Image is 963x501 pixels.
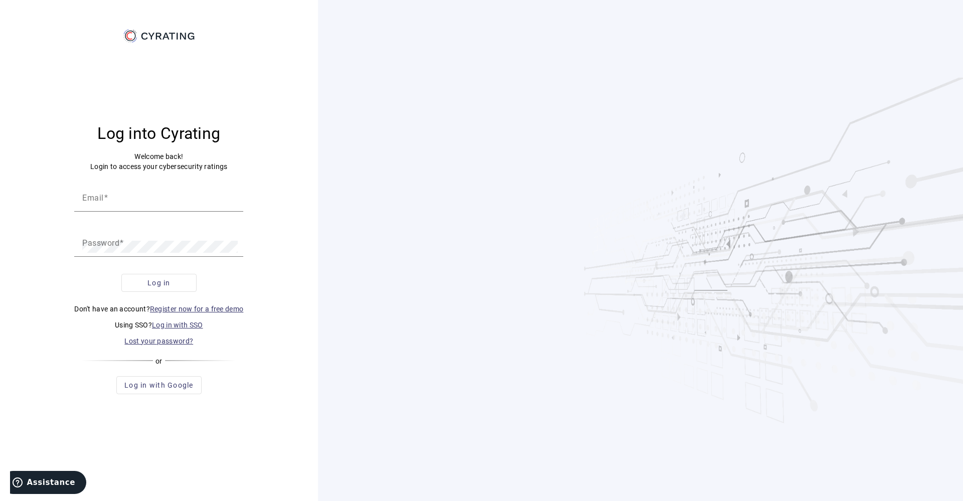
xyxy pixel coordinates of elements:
a: Log in with SSO [152,321,203,329]
span: Log in with Google [124,380,194,390]
button: Log in [121,274,197,292]
iframe: Ouvre un widget dans lequel vous pouvez trouver plus d’informations [10,471,86,496]
a: Lost your password? [124,337,193,345]
mat-label: Email [82,193,104,202]
p: Using SSO? [74,320,243,330]
div: or [82,356,236,366]
a: Register now for a free demo [150,305,243,313]
span: Log in [147,278,171,288]
button: Log in with Google [116,376,202,394]
h3: Log into Cyrating [74,123,243,143]
p: Welcome back! Login to access your cybersecurity ratings [74,151,243,172]
g: CYRATING [141,33,195,40]
p: Don't have an account? [74,304,243,314]
mat-label: Password [82,238,119,247]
